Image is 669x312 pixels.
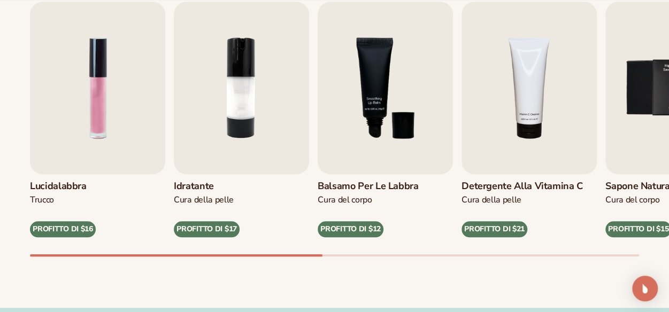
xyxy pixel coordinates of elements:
a: 3 / 9 [318,2,453,237]
font: Lucidalabbra [30,180,87,192]
a: 1 / 9 [30,2,165,237]
div: Open Intercom Messenger [632,276,658,301]
a: 4 / 9 [462,2,597,237]
font: PROFITTO DI $12 [320,224,381,234]
font: Trucco [30,194,54,206]
font: Idratante [174,180,214,192]
a: 2 / 9 [174,2,309,237]
font: Cura del corpo [605,194,660,206]
font: Cura della pelle [462,194,521,206]
font: PROFITTO DI $16 [33,224,93,234]
font: Cura della pelle [174,194,234,206]
font: Detergente alla vitamina C [462,180,583,192]
font: Balsamo per le labbra [318,180,418,192]
font: Cura del corpo [318,194,372,206]
font: PROFITTO DI $21 [464,224,525,234]
font: PROFITTO DI $17 [176,224,237,234]
font: PROFITTO DI $15 [608,224,668,234]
